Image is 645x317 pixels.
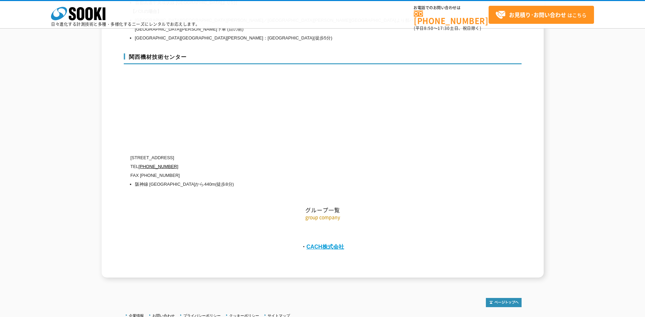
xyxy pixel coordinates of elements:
h2: グループ一覧 [124,138,522,214]
p: FAX [PHONE_NUMBER] [131,171,457,180]
a: [PHONE_NUMBER] [414,11,489,24]
strong: お見積り･お問い合わせ [509,11,566,19]
a: お見積り･お問い合わせはこちら [489,6,594,24]
span: 17:30 [438,25,450,31]
p: 日々進化する計測技術と多種・多様化するニーズにレンタルでお応えします。 [51,22,200,26]
a: [PHONE_NUMBER] [138,164,178,169]
p: ・ [124,241,522,252]
a: CACH株式会社 [306,244,344,250]
li: 阪神線 [GEOGRAPHIC_DATA]から440m(徒歩8分) [135,180,457,189]
span: 8:50 [424,25,434,31]
h3: 関西機材技術センター [124,53,522,64]
p: group company [124,214,522,221]
li: [GEOGRAPHIC_DATA][GEOGRAPHIC_DATA][PERSON_NAME]：[GEOGRAPHIC_DATA](徒歩5分) [135,34,457,43]
span: (平日 ～ 土日、祝日除く) [414,25,481,31]
p: TEL [131,162,457,171]
span: はこちら [495,10,587,20]
p: [STREET_ADDRESS] [131,153,457,162]
span: お電話でのお問い合わせは [414,6,489,10]
img: トップページへ [486,298,522,307]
